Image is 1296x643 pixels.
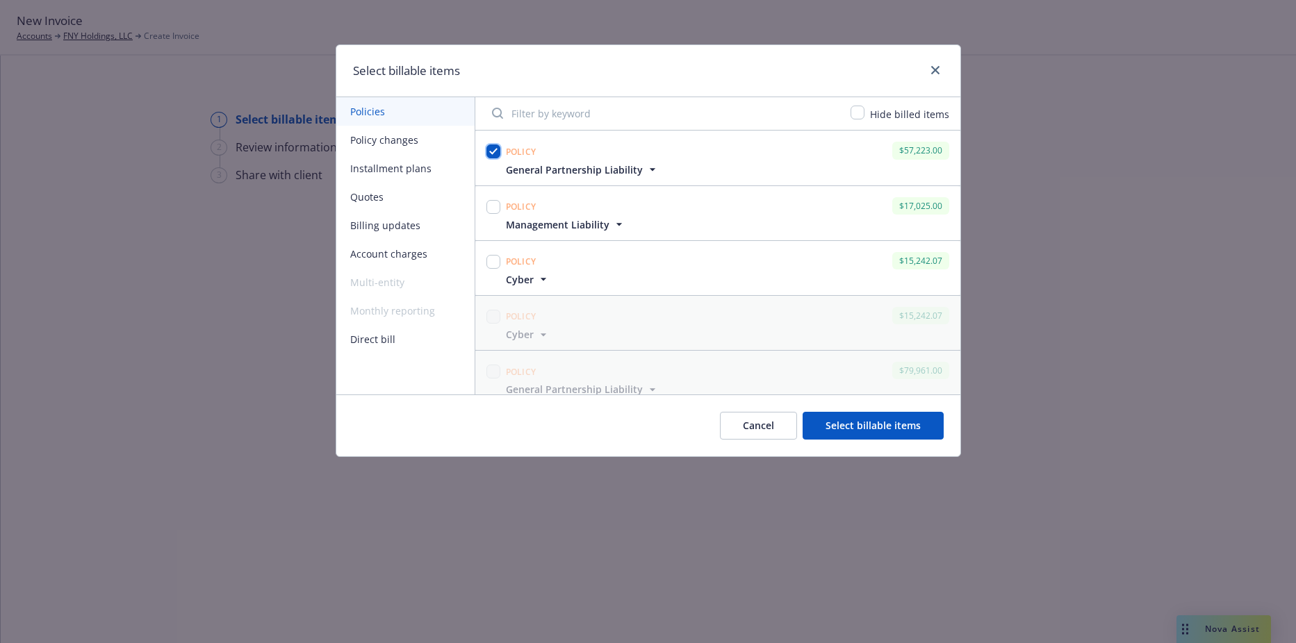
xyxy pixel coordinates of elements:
span: General Partnership Liability [506,382,643,396]
div: $79,961.00 [892,362,949,379]
button: Policies [336,97,475,126]
div: $15,242.07 [892,307,949,324]
button: Quotes [336,183,475,211]
span: Policy [506,310,536,322]
span: Hide billed items [870,108,949,121]
button: Installment plans [336,154,475,183]
button: Account charges [336,240,475,268]
div: $57,223.00 [892,142,949,159]
button: Cyber [506,327,550,342]
span: Cyber [506,327,534,342]
span: Policy [506,256,536,267]
button: Billing updates [336,211,475,240]
span: Monthly reporting [336,297,475,325]
button: Direct bill [336,325,475,353]
span: General Partnership Liability [506,162,643,177]
button: Policy changes [336,126,475,154]
button: General Partnership Liability [506,382,659,396]
span: Policy [506,366,536,378]
div: $17,025.00 [892,197,949,215]
button: Management Liability [506,217,626,232]
span: Management Liability [506,217,609,232]
button: General Partnership Liability [506,162,659,177]
button: Cancel [720,412,797,440]
div: $15,242.07 [892,252,949,269]
span: Policy$15,242.07Cyber [475,296,960,350]
input: Filter by keyword [484,99,842,127]
button: Cyber [506,272,550,287]
a: close [927,62,944,78]
span: Policy [506,146,536,158]
span: Multi-entity [336,268,475,297]
button: Select billable items [803,412,944,440]
h1: Select billable items [353,62,460,80]
span: Policy [506,201,536,212]
span: Policy$79,961.00General Partnership Liability [475,351,960,405]
span: Cyber [506,272,534,287]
